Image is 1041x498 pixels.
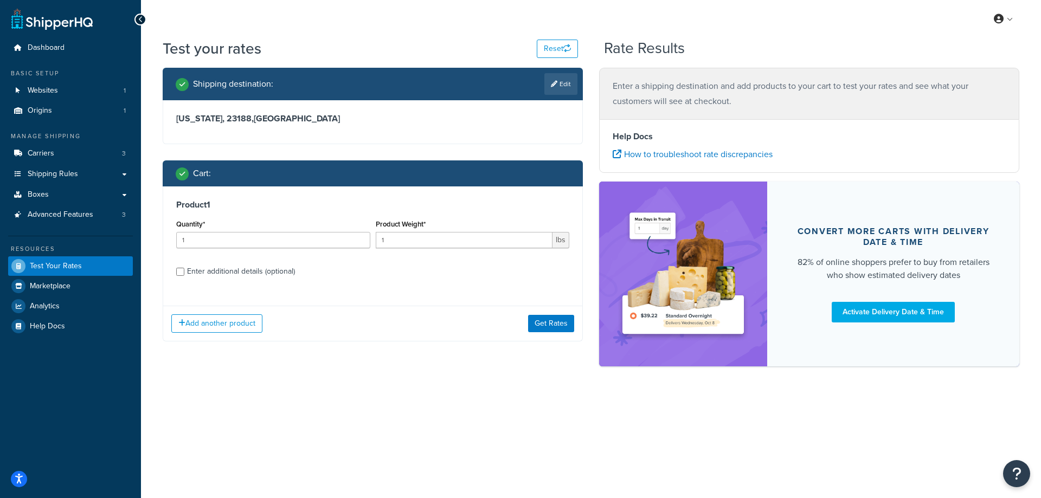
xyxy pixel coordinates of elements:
span: Advanced Features [28,210,93,219]
span: Boxes [28,190,49,199]
div: Manage Shipping [8,132,133,141]
label: Quantity* [176,220,205,228]
a: Shipping Rules [8,164,133,184]
input: Enter additional details (optional) [176,268,184,276]
h4: Help Docs [613,130,1006,143]
span: 1 [124,86,126,95]
h2: Cart : [193,169,211,178]
h3: Product 1 [176,199,569,210]
a: Origins1 [8,101,133,121]
span: Analytics [30,302,60,311]
span: Origins [28,106,52,115]
span: Dashboard [28,43,65,53]
div: Basic Setup [8,69,133,78]
span: Test Your Rates [30,262,82,271]
button: Add another product [171,314,262,333]
input: 0.00 [376,232,553,248]
h2: Shipping destination : [193,79,273,89]
a: How to troubleshoot rate discrepancies [613,148,773,160]
a: Edit [544,73,577,95]
span: Shipping Rules [28,170,78,179]
span: 3 [122,149,126,158]
span: Carriers [28,149,54,158]
a: Activate Delivery Date & Time [832,302,955,322]
li: Websites [8,81,133,101]
a: Advanced Features3 [8,205,133,225]
span: Marketplace [30,282,70,291]
a: Websites1 [8,81,133,101]
input: 0 [176,232,370,248]
button: Reset [537,40,578,58]
span: 1 [124,106,126,115]
a: Dashboard [8,38,133,58]
li: Origins [8,101,133,121]
a: Marketplace [8,276,133,296]
a: Help Docs [8,316,133,336]
li: Carriers [8,144,133,164]
button: Open Resource Center [1003,460,1030,487]
div: Convert more carts with delivery date & time [793,226,993,248]
a: Test Your Rates [8,256,133,276]
span: Websites [28,86,58,95]
button: Get Rates [528,315,574,332]
li: Advanced Features [8,205,133,225]
a: Carriers3 [8,144,133,164]
span: lbs [552,232,569,248]
div: Enter additional details (optional) [187,264,295,279]
h1: Test your rates [163,38,261,59]
a: Boxes [8,185,133,205]
label: Product Weight* [376,220,426,228]
h3: [US_STATE], 23188 , [GEOGRAPHIC_DATA] [176,113,569,124]
img: feature-image-ddt-36eae7f7280da8017bfb280eaccd9c446f90b1fe08728e4019434db127062ab4.png [615,198,751,350]
span: Help Docs [30,322,65,331]
p: Enter a shipping destination and add products to your cart to test your rates and see what your c... [613,79,1006,109]
h2: Rate Results [604,40,685,57]
span: 3 [122,210,126,219]
div: 82% of online shoppers prefer to buy from retailers who show estimated delivery dates [793,256,993,282]
div: Resources [8,244,133,254]
a: Analytics [8,296,133,316]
